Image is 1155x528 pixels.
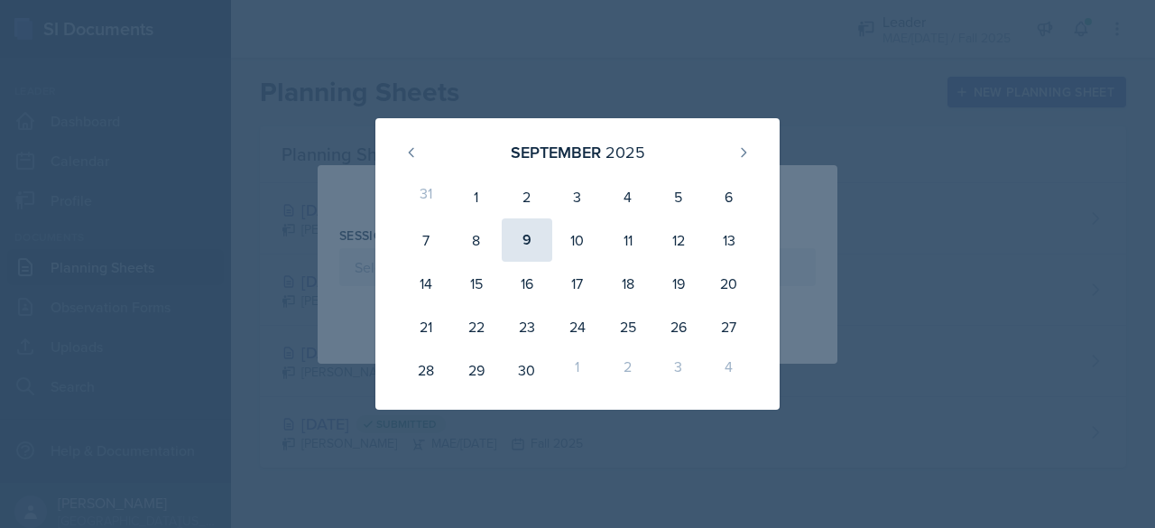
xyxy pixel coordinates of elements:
[704,305,754,348] div: 27
[401,218,451,262] div: 7
[502,348,552,392] div: 30
[603,218,653,262] div: 11
[502,218,552,262] div: 9
[704,218,754,262] div: 13
[401,305,451,348] div: 21
[653,305,704,348] div: 26
[603,305,653,348] div: 25
[502,262,552,305] div: 16
[653,262,704,305] div: 19
[451,175,502,218] div: 1
[502,175,552,218] div: 2
[401,262,451,305] div: 14
[653,175,704,218] div: 5
[511,140,601,164] div: September
[552,175,603,218] div: 3
[552,218,603,262] div: 10
[704,175,754,218] div: 6
[603,262,653,305] div: 18
[451,218,502,262] div: 8
[704,262,754,305] div: 20
[401,348,451,392] div: 28
[653,348,704,392] div: 3
[552,348,603,392] div: 1
[451,305,502,348] div: 22
[401,175,451,218] div: 31
[605,140,645,164] div: 2025
[451,348,502,392] div: 29
[603,175,653,218] div: 4
[704,348,754,392] div: 4
[653,218,704,262] div: 12
[451,262,502,305] div: 15
[552,262,603,305] div: 17
[552,305,603,348] div: 24
[603,348,653,392] div: 2
[502,305,552,348] div: 23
